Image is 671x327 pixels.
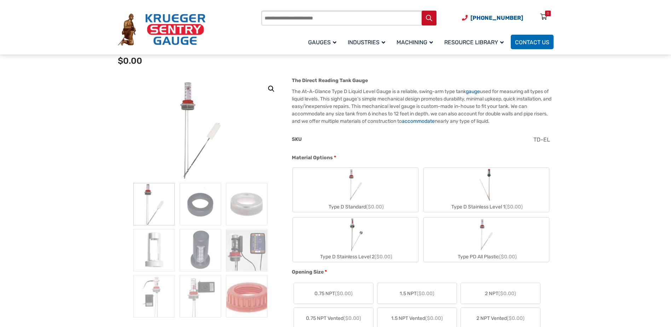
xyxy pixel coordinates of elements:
span: ($0.00) [499,254,517,260]
div: Type D Stainless Level 1 [424,202,549,212]
img: At A Glance - Image 4 [133,229,175,271]
span: SKU [292,136,302,142]
img: Chemical Sight Gauge [477,168,496,202]
div: Type PD All Plastic [424,252,549,262]
span: ($0.00) [366,204,384,210]
img: At A Glance [133,183,175,225]
span: ($0.00) [417,291,434,297]
span: Machining [397,39,433,46]
img: At A Glance - Image 3 [226,183,267,225]
a: Gauges [304,34,343,50]
label: Type D Standard [293,168,418,212]
img: At A Glance - Image 7 [133,275,175,317]
span: 0.75 NPT [314,290,353,297]
label: Type D Stainless Level 1 [424,168,549,212]
span: 0.75 NPT Vented [306,315,361,322]
img: At A Glance - Image 6 [226,229,267,271]
span: Material Options [292,155,333,161]
span: Industries [348,39,385,46]
img: Krueger Sentry Gauge [118,13,206,46]
span: ($0.00) [507,315,525,321]
span: ($0.00) [505,204,523,210]
span: ($0.00) [335,291,353,297]
abbr: required [325,268,327,276]
span: Gauges [308,39,336,46]
a: Contact Us [511,35,554,49]
span: TD-EL [533,136,550,143]
span: 2 NPT [485,290,516,297]
a: View full-screen image gallery [265,82,278,95]
a: Phone Number (920) 434-8860 [462,13,523,22]
span: Resource Library [444,39,504,46]
strong: The Direct Reading Tank Gauge [292,78,368,84]
span: 1.5 NPT Vented [391,315,443,322]
a: Resource Library [440,34,511,50]
span: Contact Us [515,39,549,46]
span: ($0.00) [343,315,361,321]
span: Opening Size [292,269,324,275]
span: ($0.00) [425,315,443,321]
div: Type D Standard [293,202,418,212]
img: At A Glance - Image 9 [226,275,267,317]
span: [PHONE_NUMBER] [470,15,523,21]
a: Industries [343,34,392,50]
div: Type D Stainless Level 2 [293,252,418,262]
a: gauge [466,88,480,94]
a: Machining [392,34,440,50]
span: 2 NPT Vented [476,315,525,322]
span: 1.5 NPT [400,290,434,297]
img: At A Glance - Image 5 [180,229,221,271]
label: Type D Stainless Level 2 [293,218,418,262]
span: ($0.00) [498,291,516,297]
a: accommodate [402,118,435,124]
img: At A Glance - Image 8 [180,275,221,317]
label: Type PD All Plastic [424,218,549,262]
abbr: required [334,154,336,161]
img: At A Glance - Image 2 [180,183,221,225]
span: $0.00 [118,56,142,66]
div: 0 [547,11,549,16]
p: The At-A-Glance Type D Liquid Level Gauge is a reliable, swing-arm type tank used for measuring a... [292,88,553,125]
img: At A Glance [158,77,243,183]
span: ($0.00) [375,254,392,260]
